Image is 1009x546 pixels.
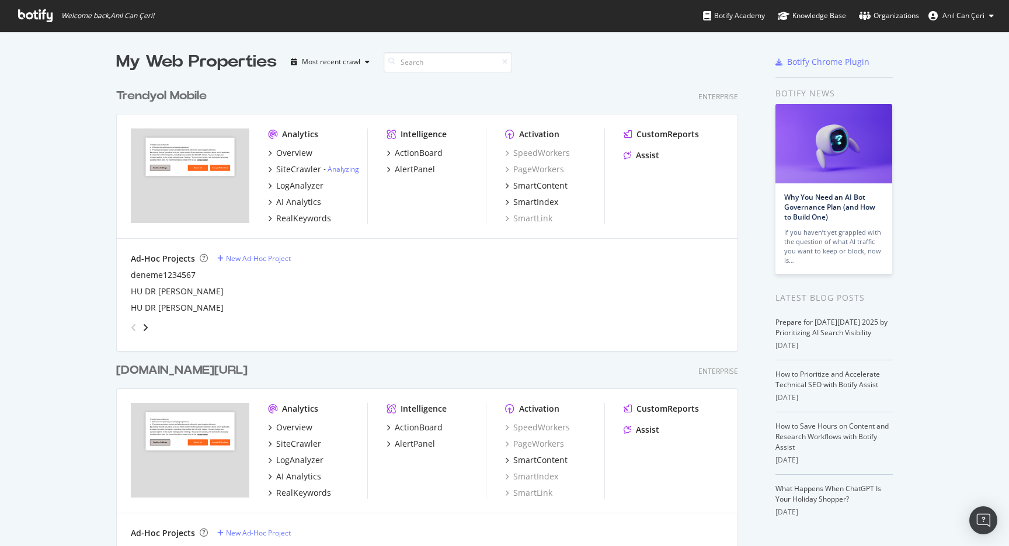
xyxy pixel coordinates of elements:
div: Overview [276,147,312,159]
div: Assist [636,149,659,161]
div: RealKeywords [276,213,331,224]
div: Open Intercom Messenger [969,506,997,534]
a: AlertPanel [387,438,435,450]
div: SmartContent [513,180,568,192]
div: SpeedWorkers [505,422,570,433]
a: SmartLink [505,487,552,499]
a: SpeedWorkers [505,147,570,159]
div: Ad-Hoc Projects [131,527,195,539]
div: My Web Properties [116,50,277,74]
div: AI Analytics [276,196,321,208]
div: [DATE] [775,455,893,465]
a: deneme1234567 [131,269,196,281]
div: LogAnalyzer [276,180,323,192]
a: New Ad-Hoc Project [217,528,291,538]
button: Most recent crawl [286,53,374,71]
a: RealKeywords [268,487,331,499]
a: AI Analytics [268,196,321,208]
a: HU DR [PERSON_NAME] [131,286,224,297]
a: Why You Need an AI Bot Governance Plan (and How to Build One) [784,192,875,222]
a: CustomReports [624,403,699,415]
div: Most recent crawl [302,58,360,65]
a: CustomReports [624,128,699,140]
a: SmartIndex [505,196,558,208]
a: PageWorkers [505,438,564,450]
div: [DATE] [775,507,893,517]
a: SmartContent [505,454,568,466]
div: Botify Academy [703,10,765,22]
div: Latest Blog Posts [775,291,893,304]
div: Intelligence [401,403,447,415]
a: ActionBoard [387,147,443,159]
a: PageWorkers [505,164,564,175]
img: Why You Need an AI Bot Governance Plan (and How to Build One) [775,104,892,183]
div: Botify Chrome Plugin [787,56,869,68]
a: What Happens When ChatGPT Is Your Holiday Shopper? [775,484,881,504]
img: trendyol.com/ro [131,403,249,498]
a: SmartIndex [505,471,558,482]
a: SiteCrawler- Analyzing [268,164,359,175]
div: [DATE] [775,392,893,403]
div: Activation [519,403,559,415]
a: LogAnalyzer [268,454,323,466]
span: Anıl Can Çeri [942,11,984,20]
div: Activation [519,128,559,140]
div: RealKeywords [276,487,331,499]
div: Enterprise [698,366,738,376]
div: CustomReports [636,128,699,140]
button: Anıl Can Çeri [919,6,1003,25]
div: angle-left [126,318,141,337]
a: Trendyol Mobile [116,88,211,105]
div: ActionBoard [395,422,443,433]
a: [DOMAIN_NAME][URL] [116,362,252,379]
div: - [323,164,359,174]
div: Assist [636,424,659,436]
div: angle-right [141,322,149,333]
div: AI Analytics [276,471,321,482]
a: How to Prioritize and Accelerate Technical SEO with Botify Assist [775,369,880,389]
div: New Ad-Hoc Project [226,253,291,263]
div: Trendyol Mobile [116,88,207,105]
a: AI Analytics [268,471,321,482]
div: Intelligence [401,128,447,140]
div: SmartContent [513,454,568,466]
div: Ad-Hoc Projects [131,253,195,265]
input: Search [384,52,512,72]
a: SiteCrawler [268,438,321,450]
div: Analytics [282,128,318,140]
a: Overview [268,147,312,159]
a: HU DR [PERSON_NAME] [131,302,224,314]
div: Knowledge Base [778,10,846,22]
img: trendyol.com [131,128,249,223]
div: New Ad-Hoc Project [226,528,291,538]
div: Overview [276,422,312,433]
a: LogAnalyzer [268,180,323,192]
div: Analytics [282,403,318,415]
div: SiteCrawler [276,438,321,450]
div: Enterprise [698,92,738,102]
div: LogAnalyzer [276,454,323,466]
a: How to Save Hours on Content and Research Workflows with Botify Assist [775,421,889,452]
div: SiteCrawler [276,164,321,175]
div: [DATE] [775,340,893,351]
div: AlertPanel [395,438,435,450]
div: SmartIndex [513,196,558,208]
div: Organizations [859,10,919,22]
a: AlertPanel [387,164,435,175]
a: Botify Chrome Plugin [775,56,869,68]
a: Prepare for [DATE][DATE] 2025 by Prioritizing AI Search Visibility [775,317,888,338]
span: Welcome back, Anıl Can Çeri ! [61,11,154,20]
a: SmartLink [505,213,552,224]
div: CustomReports [636,403,699,415]
a: Analyzing [328,164,359,174]
div: [DOMAIN_NAME][URL] [116,362,248,379]
a: RealKeywords [268,213,331,224]
a: Overview [268,422,312,433]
